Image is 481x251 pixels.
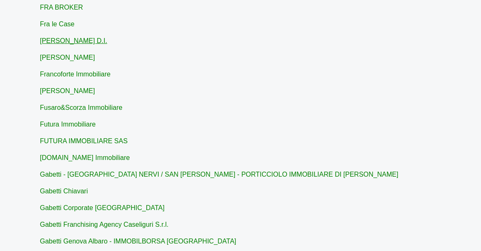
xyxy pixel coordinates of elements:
a: Fra le Case [40,20,75,28]
a: Gabetti - [GEOGRAPHIC_DATA] NERVI / SAN [PERSON_NAME] - PORTICCIOLO IMMOBILIARE DI [PERSON_NAME] [40,171,399,178]
a: FRA BROKER [40,4,83,11]
a: [PERSON_NAME] [40,87,95,94]
a: [PERSON_NAME] [40,54,95,61]
a: [DOMAIN_NAME] Immobiliare [40,154,130,161]
a: Gabetti Genova Albaro - IMMOBILBORSA [GEOGRAPHIC_DATA] [40,238,237,245]
a: Gabetti Franchising Agency Caseliguri S.r.l. [40,221,169,228]
a: [PERSON_NAME] D.I. [40,37,107,44]
a: Gabetti Chiavari [40,188,88,195]
a: Gabetti Corporate [GEOGRAPHIC_DATA] [40,204,165,211]
a: FUTURA IMMOBILIARE SAS [40,137,128,145]
a: Francoforte Immobiliare [40,71,111,78]
a: Fusaro&Scorza Immobiliare [40,104,122,111]
a: Futura Immobiliare [40,121,96,128]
